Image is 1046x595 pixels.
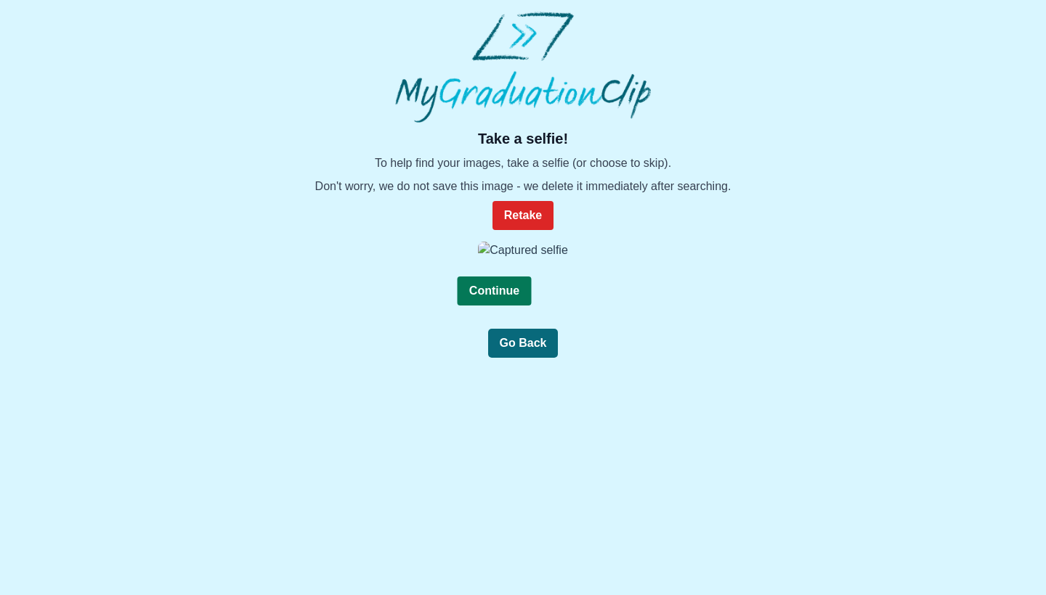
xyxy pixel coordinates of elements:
button: Continue [458,276,531,305]
b: Retake [504,209,542,221]
h2: Take a selfie! [315,128,731,149]
button: Go Back [488,329,559,358]
b: Continue [469,284,519,297]
button: Retake [492,201,554,230]
img: MyGraduationClip [395,12,651,123]
img: Captured selfie [478,242,568,259]
p: To help find your images, take a selfie (or choose to skip). [315,155,731,172]
p: Don't worry, we do not save this image - we delete it immediately after searching. [315,178,731,195]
